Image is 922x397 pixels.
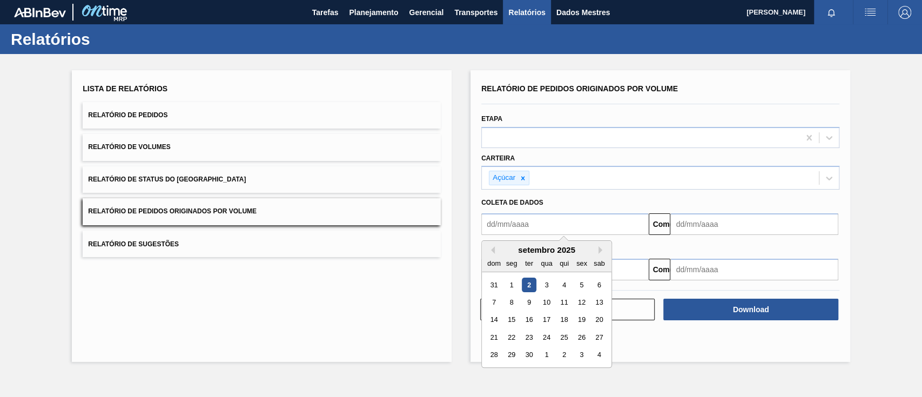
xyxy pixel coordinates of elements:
div: Choose quinta-feira, 25 de setembro de 2025 [557,330,571,345]
div: Choose terça-feira, 23 de setembro de 2025 [522,330,536,345]
div: Choose segunda-feira, 15 de setembro de 2025 [504,313,519,327]
font: Relatório de Sugestões [88,240,179,247]
div: setembro 2025 [482,245,611,254]
font: Lista de Relatórios [83,84,167,93]
img: ações do usuário [864,6,877,19]
img: Sair [898,6,911,19]
div: Choose quinta-feira, 4 de setembro de 2025 [557,278,571,292]
font: Relatório de Status do [GEOGRAPHIC_DATA] [88,176,246,183]
div: Choose quarta-feira, 1 de outubro de 2025 [539,348,554,362]
div: Choose terça-feira, 30 de setembro de 2025 [522,348,536,362]
div: Choose terça-feira, 16 de setembro de 2025 [522,313,536,327]
div: Choose segunda-feira, 8 de setembro de 2025 [504,295,519,309]
div: qui [557,256,571,271]
div: Choose sexta-feira, 3 de outubro de 2025 [574,348,589,362]
font: Relatório de Pedidos Originados por Volume [88,208,257,216]
font: Relatórios [11,30,90,48]
button: Comeu [649,259,670,280]
div: Choose quinta-feira, 11 de setembro de 2025 [557,295,571,309]
div: Choose quinta-feira, 2 de outubro de 2025 [557,348,571,362]
div: Choose domingo, 28 de setembro de 2025 [487,348,501,362]
div: Choose terça-feira, 9 de setembro de 2025 [522,295,536,309]
div: Choose sábado, 13 de setembro de 2025 [592,295,607,309]
div: Choose sexta-feira, 26 de setembro de 2025 [574,330,589,345]
input: dd/mm/aaaa [670,259,838,280]
font: Comeu [652,265,678,274]
div: Choose sábado, 20 de setembro de 2025 [592,313,607,327]
div: Choose sábado, 27 de setembro de 2025 [592,330,607,345]
font: Açúcar [493,173,515,181]
div: Choose domingo, 31 de agosto de 2025 [487,278,501,292]
img: TNhmsLtSVTkK8tSr43FrP2fwEKptu5GPRR3wAAAABJRU5ErkJggg== [14,8,66,17]
font: Comeu [652,220,678,228]
div: Choose sábado, 4 de outubro de 2025 [592,348,607,362]
div: qua [539,256,554,271]
div: sex [574,256,589,271]
div: Choose sexta-feira, 19 de setembro de 2025 [574,313,589,327]
div: Choose domingo, 21 de setembro de 2025 [487,330,501,345]
font: Gerencial [409,8,443,17]
font: Coleta de dados [481,199,543,206]
font: Carteira [481,154,515,162]
div: Choose segunda-feira, 29 de setembro de 2025 [504,348,519,362]
font: Transportes [454,8,497,17]
div: Choose terça-feira, 2 de setembro de 2025 [522,278,536,292]
input: dd/mm/aaaa [481,213,649,235]
font: Etapa [481,115,502,123]
div: Choose sexta-feira, 5 de setembro de 2025 [574,278,589,292]
font: [PERSON_NAME] [746,8,805,16]
button: Comeu [649,213,670,235]
div: Choose quarta-feira, 17 de setembro de 2025 [539,313,554,327]
font: Relatório de Pedidos Originados por Volume [481,84,678,93]
button: Relatório de Status do [GEOGRAPHIC_DATA] [83,166,441,193]
button: Relatório de Volumes [83,134,441,160]
button: Next Month [598,246,606,254]
input: dd/mm/aaaa [670,213,838,235]
button: Notificações [814,5,849,20]
div: Choose segunda-feira, 22 de setembro de 2025 [504,330,519,345]
button: Relatório de Pedidos Originados por Volume [83,198,441,225]
font: Dados Mestres [556,8,610,17]
font: Relatório de Volumes [88,144,170,151]
button: Limpar [480,299,655,320]
div: Choose quarta-feira, 3 de setembro de 2025 [539,278,554,292]
font: Relatório de Pedidos [88,111,167,119]
button: Relatório de Pedidos [83,102,441,129]
div: Choose sexta-feira, 12 de setembro de 2025 [574,295,589,309]
div: ter [522,256,536,271]
div: seg [504,256,519,271]
div: Choose quarta-feira, 10 de setembro de 2025 [539,295,554,309]
font: Tarefas [312,8,339,17]
div: Choose segunda-feira, 1 de setembro de 2025 [504,278,519,292]
div: Choose quinta-feira, 18 de setembro de 2025 [557,313,571,327]
div: Choose domingo, 7 de setembro de 2025 [487,295,501,309]
div: Choose domingo, 14 de setembro de 2025 [487,313,501,327]
button: Download [663,299,838,320]
div: month 2025-09 [485,276,608,364]
font: Planejamento [349,8,398,17]
div: Choose sábado, 6 de setembro de 2025 [592,278,607,292]
font: Relatórios [508,8,545,17]
button: Previous Month [487,246,495,254]
div: Choose quarta-feira, 24 de setembro de 2025 [539,330,554,345]
font: Download [733,305,769,314]
button: Relatório de Sugestões [83,231,441,257]
div: dom [487,256,501,271]
div: sab [592,256,607,271]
